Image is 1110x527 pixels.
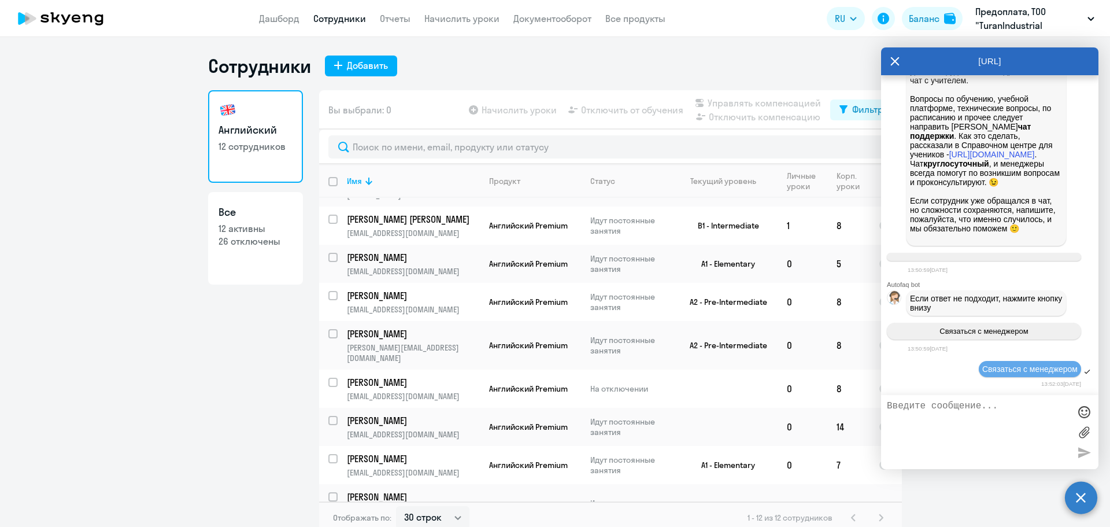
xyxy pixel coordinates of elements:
td: A1 - Elementary [670,245,778,283]
p: 26 отключены [219,235,293,248]
strong: чат поддержки [910,122,1033,141]
div: Имя [347,176,479,186]
a: [PERSON_NAME] [347,376,479,389]
div: Статус [590,176,669,186]
h1: Сотрудники [208,54,311,78]
input: Поиск по имени, email, продукту или статусу [328,135,893,159]
a: Дашборд [259,13,299,24]
time: 13:52:03[DATE] [1041,381,1081,387]
button: Предоплата, ТОО "TuranIndustrial (ТуранИндастриал)" [970,5,1100,32]
button: RU [827,7,865,30]
td: 14 [827,408,869,446]
p: Предоплата, ТОО "TuranIndustrial (ТуранИндастриал)" [975,5,1083,32]
span: Английский Premium [489,422,568,432]
div: Фильтр [852,102,883,116]
td: A2 - Pre-Intermediate [670,321,778,370]
div: Корп. уроки [837,171,869,191]
a: [PERSON_NAME] [347,251,479,264]
div: Имя [347,176,362,186]
p: На отключении [590,384,669,394]
img: english [219,101,237,119]
span: RU [835,12,845,25]
p: [EMAIL_ADDRESS][DOMAIN_NAME] [347,304,479,315]
a: Все продукты [605,13,665,24]
p: [PERSON_NAME] [347,491,478,503]
span: Английский Premium [489,384,568,394]
p: [PERSON_NAME] [347,414,478,427]
strong: круглосуточный [923,159,989,168]
p: Идут постоянные занятия [590,253,669,274]
button: Фильтр [830,99,893,120]
label: Лимит 10 файлов [1075,423,1093,441]
a: Английский12 сотрудников [208,90,303,183]
p: [EMAIL_ADDRESS][DOMAIN_NAME] [347,429,479,440]
div: Продукт [489,176,580,186]
div: Статус [590,176,615,186]
a: [URL][DOMAIN_NAME] [949,150,1035,159]
p: [PERSON_NAME] [347,327,478,340]
div: Autofaq bot [887,281,1098,288]
p: Идут постоянные занятия [590,417,669,437]
span: Английский Premium [489,220,568,231]
p: [EMAIL_ADDRESS][DOMAIN_NAME] [347,467,479,478]
p: Идут постоянные занятия [590,498,669,519]
p: [PERSON_NAME] [347,289,478,302]
span: Вы выбрали: 0 [328,103,391,117]
td: 0 [778,446,827,484]
td: 0 [778,408,827,446]
div: Корп. уроки [837,171,861,191]
button: Балансbalance [902,7,963,30]
td: 7 [827,446,869,484]
h3: Все [219,205,293,220]
div: Баланс [909,12,939,25]
td: 0 [778,283,827,321]
time: 13:50:59[DATE] [908,267,948,273]
td: B1 - Intermediate [670,207,778,245]
a: Все12 активны26 отключены [208,192,303,285]
span: Отображать по: [333,513,391,523]
p: [PERSON_NAME][EMAIL_ADDRESS][DOMAIN_NAME] [347,342,479,363]
p: [PERSON_NAME] [347,251,478,264]
td: A2 - Pre-Intermediate [670,283,778,321]
p: Идут постоянные занятия [590,215,669,236]
span: Если ответ не подходит, нажмите кнопку внизу [910,294,1064,312]
img: balance [944,13,956,24]
button: Добавить [325,56,397,76]
p: [EMAIL_ADDRESS][DOMAIN_NAME] [347,391,479,401]
p: [EMAIL_ADDRESS][DOMAIN_NAME] [347,228,479,238]
button: Связаться с менеджером [887,323,1081,340]
div: Текущий уровень [690,176,756,186]
p: 12 активны [219,222,293,235]
div: Личные уроки [787,171,819,191]
td: 8 [827,321,869,370]
a: Документооборот [513,13,591,24]
p: [PERSON_NAME] [347,376,478,389]
a: Начислить уроки [424,13,499,24]
time: 13:50:59[DATE] [908,345,948,352]
span: Связаться с менеджером [982,364,1078,374]
p: Идут постоянные занятия [590,292,669,312]
p: 12 сотрудников [219,140,293,153]
a: [PERSON_NAME] [347,289,479,302]
span: 1 - 12 из 12 сотрудников [748,513,832,523]
div: Личные уроки [787,171,827,191]
a: Отчеты [380,13,410,24]
a: [PERSON_NAME] [347,491,479,503]
div: Продукт [489,176,520,186]
a: [PERSON_NAME] [347,327,479,340]
span: Английский Premium [489,297,568,307]
td: 8 [827,370,869,408]
td: 0 [778,321,827,370]
p: В личном кабинете учеников есть Учебные вопросы к преподавателю вне урока сотрудник может адресов... [910,20,1063,242]
span: Английский Premium [489,259,568,269]
td: 0 [778,370,827,408]
span: Связаться с менеджером [939,327,1028,336]
img: bot avatar [887,291,902,308]
p: Идут постоянные занятия [590,455,669,476]
p: Идут постоянные занятия [590,335,669,356]
span: Английский Premium [489,460,568,470]
td: 1 [778,207,827,245]
td: 5 [827,245,869,283]
p: [PERSON_NAME] [347,452,478,465]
